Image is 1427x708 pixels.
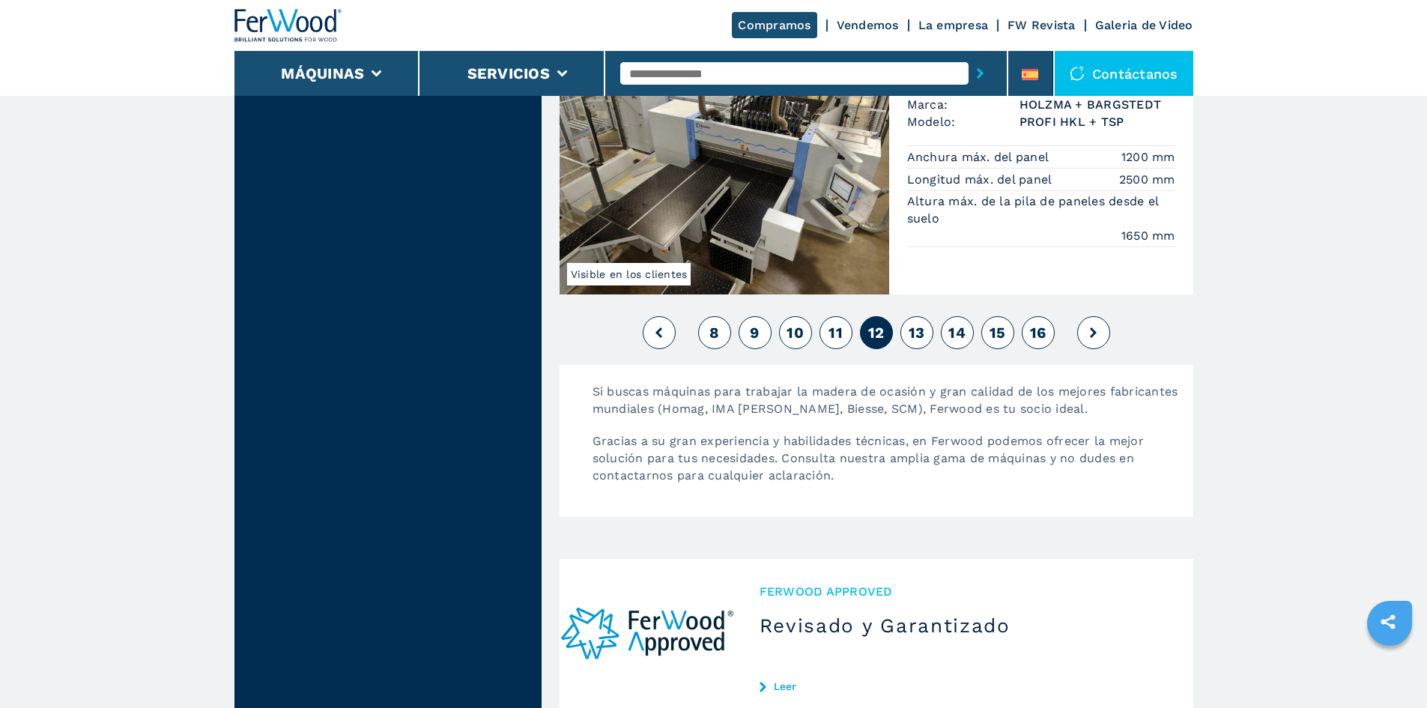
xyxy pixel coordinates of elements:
span: 8 [709,324,719,342]
p: Gracias a su gran experiencia y habilidades técnicas, en Ferwood podemos ofrecer la mejor solució... [578,432,1193,499]
a: Galeria de Video [1095,18,1193,32]
p: Si buscas máquinas para trabajar la madera de ocasión y gran calidad de los mejores fabricantes m... [578,383,1193,432]
h3: PROFI HKL + TSP [1019,113,1175,130]
em: 2500 mm [1119,171,1175,188]
button: submit-button [969,56,992,91]
a: FW Revista [1008,18,1076,32]
span: 12 [868,324,885,342]
img: Sierra de panel angular HOLZMA + BARGSTEDT PROFI HKL + TSP [560,40,889,294]
button: 10 [779,316,812,349]
p: Altura máx. de la pila de paneles desde el suelo [907,193,1175,227]
a: La empresa [918,18,989,32]
span: Marca: [907,96,1019,113]
a: Compramos [732,12,816,38]
iframe: Chat [1363,641,1416,697]
button: 14 [941,316,974,349]
span: 11 [828,324,843,342]
span: 14 [948,324,966,342]
span: 15 [990,324,1006,342]
img: Ferwood [234,9,342,42]
span: 10 [787,324,804,342]
button: Máquinas [281,64,364,82]
button: 13 [900,316,933,349]
em: 1200 mm [1121,148,1175,166]
span: 16 [1030,324,1046,342]
a: Leer [760,680,1169,692]
button: 16 [1022,316,1055,349]
h3: Revisado y Garantizado [760,614,1169,638]
p: Anchura máx. del panel [907,149,1053,166]
span: Ferwood Approved [760,583,1169,600]
a: sharethis [1369,603,1407,641]
em: 1650 mm [1121,227,1175,244]
button: 11 [819,316,852,349]
button: 8 [698,316,731,349]
button: 9 [739,316,772,349]
span: 13 [909,324,925,342]
button: 12 [860,316,893,349]
span: Visible en los clientes [567,263,691,285]
h3: HOLZMA + BARGSTEDT [1019,96,1175,113]
a: Vendemos [837,18,899,32]
button: 15 [981,316,1014,349]
div: Contáctanos [1055,51,1193,96]
span: 9 [750,324,759,342]
button: Servicios [467,64,550,82]
a: Sierra de panel angular HOLZMA + BARGSTEDT PROFI HKL + TSPVisible en los clientes007655Sierra de ... [560,40,1193,294]
span: Modelo: [907,113,1019,130]
p: Longitud máx. del panel [907,172,1056,188]
img: Contáctanos [1070,66,1085,81]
